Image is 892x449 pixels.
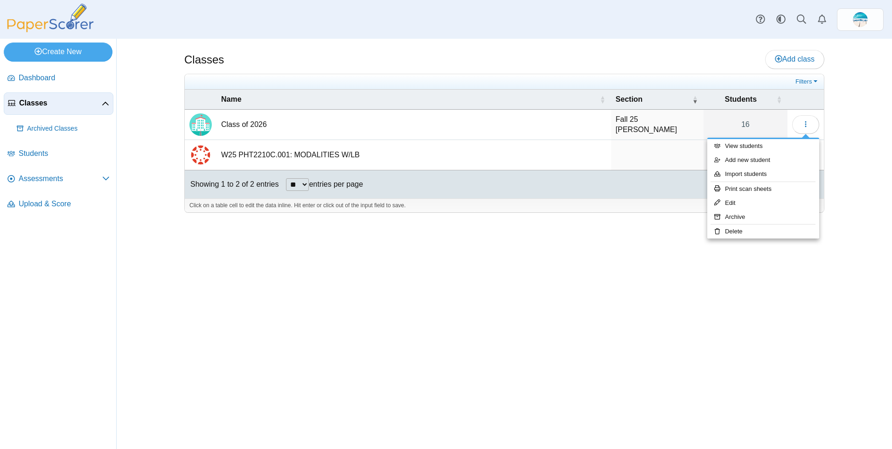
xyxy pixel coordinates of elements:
[707,182,819,196] a: Print scan sheets
[4,193,113,216] a: Upload & Score
[4,67,113,90] a: Dashboard
[704,110,787,140] a: 16
[4,143,113,165] a: Students
[692,90,698,109] span: Section : Activate to remove sorting
[704,140,787,170] a: 9
[725,95,757,103] span: Students
[185,198,824,212] div: Click on a table cell to edit the data inline. Hit enter or click out of the input field to save.
[4,168,113,190] a: Assessments
[309,180,363,188] label: entries per page
[837,8,884,31] a: ps.H1yuw66FtyTk4FxR
[775,55,815,63] span: Add class
[216,140,611,170] td: W25 PHT2210C.001: MODALITIES W/LB
[19,98,102,108] span: Classes
[707,153,819,167] a: Add new student
[216,110,611,140] td: Class of 2026
[27,124,110,133] span: Archived Classes
[4,26,97,34] a: PaperScorer
[184,52,224,68] h1: Classes
[4,4,97,32] img: PaperScorer
[221,95,242,103] span: Name
[189,113,212,136] img: Locally created class
[765,50,824,69] a: Add class
[793,77,822,86] a: Filters
[616,95,643,103] span: Section
[19,73,110,83] span: Dashboard
[600,90,606,109] span: Name : Activate to sort
[13,118,113,140] a: Archived Classes
[853,12,868,27] span: Chrissy Greenberg
[707,196,819,210] a: Edit
[4,92,113,115] a: Classes
[853,12,868,27] img: ps.H1yuw66FtyTk4FxR
[185,170,279,198] div: Showing 1 to 2 of 2 entries
[189,144,212,166] img: External class connected through Canvas
[19,148,110,159] span: Students
[776,90,782,109] span: Students : Activate to sort
[611,110,704,140] td: Fall 25 [PERSON_NAME]
[19,174,102,184] span: Assessments
[707,210,819,224] a: Archive
[707,139,819,153] a: View students
[707,224,819,239] a: Delete
[4,42,112,61] a: Create New
[812,9,832,30] a: Alerts
[19,199,110,209] span: Upload & Score
[707,167,819,181] a: Import students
